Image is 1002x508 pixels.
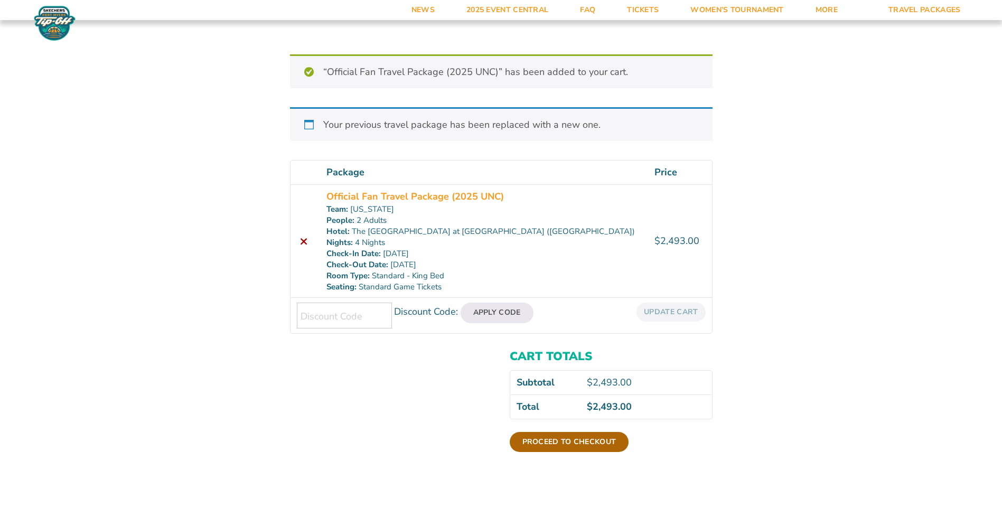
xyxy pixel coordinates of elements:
[326,204,642,215] p: [US_STATE]
[510,394,581,419] th: Total
[326,215,642,226] p: 2 Adults
[297,303,392,328] input: Discount Code
[326,281,642,293] p: Standard Game Tickets
[510,432,629,452] a: Proceed to checkout
[587,400,593,413] span: $
[326,270,370,281] dt: Room Type:
[587,376,632,389] bdi: 2,493.00
[326,248,642,259] p: [DATE]
[587,400,632,413] bdi: 2,493.00
[320,161,648,184] th: Package
[326,259,388,270] dt: Check-Out Date:
[326,270,642,281] p: Standard - King Bed
[326,190,504,204] a: Official Fan Travel Package (2025 UNC)
[654,234,660,247] span: $
[510,371,581,394] th: Subtotal
[297,234,311,248] a: Remove this item
[32,5,78,41] img: Fort Myers Tip-Off
[326,281,357,293] dt: Seating:
[510,350,713,363] h2: Cart totals
[636,303,705,321] button: Update cart
[326,259,642,270] p: [DATE]
[648,161,712,184] th: Price
[326,226,642,237] p: The [GEOGRAPHIC_DATA] at [GEOGRAPHIC_DATA] ([GEOGRAPHIC_DATA])
[326,248,381,259] dt: Check-In Date:
[326,237,642,248] p: 4 Nights
[587,376,593,389] span: $
[290,54,713,88] div: “Official Fan Travel Package (2025 UNC)” has been added to your cart.
[654,234,699,247] bdi: 2,493.00
[326,237,353,248] dt: Nights:
[461,303,533,323] button: Apply Code
[326,204,348,215] dt: Team:
[326,215,354,226] dt: People:
[326,226,350,237] dt: Hotel:
[290,107,713,141] div: Your previous travel package has been replaced with a new one.
[394,305,458,318] label: Discount Code:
